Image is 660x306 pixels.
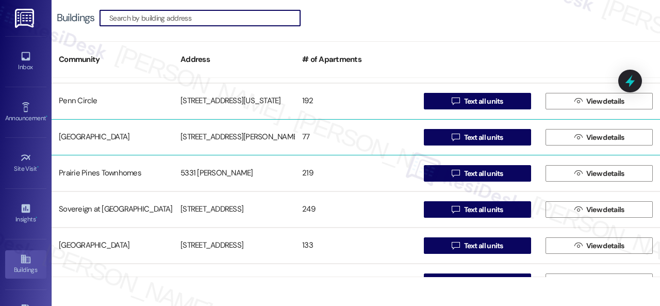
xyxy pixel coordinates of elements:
i:  [452,97,459,105]
button: View details [546,201,653,218]
div: [STREET_ADDRESS] [173,235,295,256]
button: Text all units [424,237,531,254]
span: • [46,113,47,120]
div: 133 [295,235,417,256]
i:  [574,133,582,141]
span: View details [586,168,624,179]
i:  [574,169,582,178]
a: Site Visit • [5,149,46,177]
i:  [452,133,459,141]
button: View details [546,93,653,109]
span: Text all units [464,168,503,179]
div: Buildings [57,12,94,23]
i:  [452,241,459,250]
a: Insights • [5,200,46,228]
div: [STREET_ADDRESS][US_STATE] [173,91,295,111]
span: Text all units [464,277,503,287]
input: Search by building address [109,11,300,25]
div: [STREET_ADDRESS] [173,199,295,220]
span: Text all units [464,204,503,215]
button: View details [546,237,653,254]
i:  [574,205,582,214]
button: Text all units [424,165,531,182]
div: 77 [295,127,417,148]
div: Sovereign at [GEOGRAPHIC_DATA] [52,199,173,220]
i:  [452,169,459,178]
span: Text all units [464,132,503,143]
button: Text all units [424,93,531,109]
span: • [37,164,39,171]
div: [STREET_ADDRESS] [173,271,295,292]
div: 192 [295,91,417,111]
div: [GEOGRAPHIC_DATA] [52,235,173,256]
div: # of Apartments [295,47,417,72]
div: Springhill [52,271,173,292]
span: • [36,214,37,221]
button: Text all units [424,201,531,218]
div: [STREET_ADDRESS][PERSON_NAME] [173,127,295,148]
a: Inbox [5,47,46,75]
button: View details [546,273,653,290]
span: View details [586,204,624,215]
a: Buildings [5,250,46,278]
div: Prairie Pines Townhomes [52,163,173,184]
i:  [574,241,582,250]
span: View details [586,96,624,107]
div: Penn Circle [52,91,173,111]
div: 249 [295,199,417,220]
div: 5331 [PERSON_NAME] [173,163,295,184]
button: View details [546,129,653,146]
div: 219 [295,163,417,184]
span: Text all units [464,240,503,251]
i:  [574,97,582,105]
div: [GEOGRAPHIC_DATA] [52,127,173,148]
span: View details [586,277,624,287]
img: ResiDesk Logo [15,9,36,28]
div: 176 [295,271,417,292]
button: Text all units [424,129,531,146]
button: View details [546,165,653,182]
button: Text all units [424,273,531,290]
div: Address [173,47,295,72]
div: Community [52,47,173,72]
span: Text all units [464,96,503,107]
span: View details [586,132,624,143]
i:  [452,205,459,214]
span: View details [586,240,624,251]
